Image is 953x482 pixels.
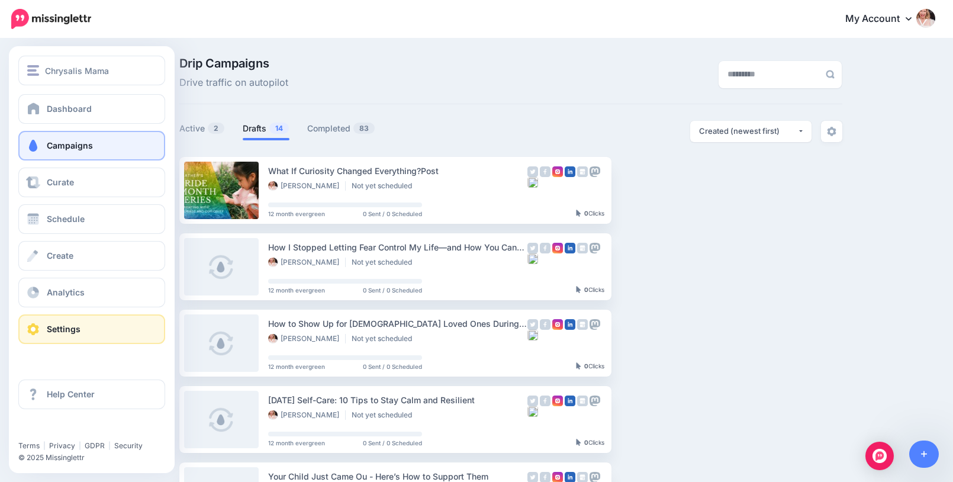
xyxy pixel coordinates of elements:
[363,211,422,217] span: 0 Sent / 0 Scheduled
[827,127,836,136] img: settings-grey.png
[353,123,375,134] span: 83
[577,243,588,253] img: google_business-grey-square.png
[18,278,165,307] a: Analytics
[363,287,422,293] span: 0 Sent / 0 Scheduled
[576,287,604,294] div: Clicks
[552,396,563,406] img: instagram-square.png
[540,166,550,177] img: facebook-grey-square.png
[49,441,75,450] a: Privacy
[565,243,575,253] img: linkedin-square.png
[47,250,73,261] span: Create
[18,441,40,450] a: Terms
[268,164,527,178] div: What If Curiosity Changed Everything?Post
[352,181,418,191] li: Not yet scheduled
[18,452,174,464] li: © 2025 Missinglettr
[45,64,109,78] span: Chrysalis Mama
[179,75,288,91] span: Drive traffic on autopilot
[27,65,39,76] img: menu.png
[584,286,588,293] b: 0
[527,319,538,330] img: twitter-grey-square.png
[268,287,325,293] span: 12 month evergreen
[527,396,538,406] img: twitter-grey-square.png
[590,319,600,330] img: mastodon-grey-square.png
[576,210,581,217] img: pointer-grey-darker.png
[179,57,288,69] span: Drip Campaigns
[85,441,105,450] a: GDPR
[268,258,346,267] li: [PERSON_NAME]
[576,363,604,370] div: Clicks
[527,330,538,340] img: bluesky-square.png
[826,70,835,79] img: search-grey-6.png
[577,319,588,330] img: google_business-grey-square.png
[47,389,95,399] span: Help Center
[584,210,588,217] b: 0
[540,396,550,406] img: facebook-grey-square.png
[552,243,563,253] img: instagram-square.png
[18,241,165,271] a: Create
[269,123,289,134] span: 14
[565,319,575,330] img: linkedin-square.png
[268,181,346,191] li: [PERSON_NAME]
[179,121,225,136] a: Active2
[268,240,527,254] div: How I Stopped Letting Fear Control My Life—and How You Can Too
[576,362,581,369] img: pointer-grey-darker.png
[590,166,600,177] img: mastodon-grey-square.png
[527,243,538,253] img: twitter-grey-square.png
[208,123,224,134] span: 2
[352,410,418,420] li: Not yet scheduled
[47,214,85,224] span: Schedule
[527,406,538,417] img: bluesky-square.png
[47,104,92,114] span: Dashboard
[268,410,346,420] li: [PERSON_NAME]
[47,324,81,334] span: Settings
[47,177,74,187] span: Curate
[540,319,550,330] img: facebook-grey-square.png
[18,204,165,234] a: Schedule
[363,364,422,369] span: 0 Sent / 0 Scheduled
[584,362,588,369] b: 0
[690,121,812,142] button: Created (newest first)
[552,319,563,330] img: instagram-square.png
[79,441,81,450] span: |
[833,5,935,34] a: My Account
[590,396,600,406] img: mastodon-grey-square.png
[108,441,111,450] span: |
[584,439,588,446] b: 0
[576,210,604,217] div: Clicks
[18,314,165,344] a: Settings
[307,121,375,136] a: Completed83
[576,439,604,446] div: Clicks
[43,441,46,450] span: |
[565,396,575,406] img: linkedin-square.png
[18,168,165,197] a: Curate
[576,286,581,293] img: pointer-grey-darker.png
[18,424,110,436] iframe: Twitter Follow Button
[527,253,538,264] img: bluesky-square.png
[18,94,165,124] a: Dashboard
[268,211,325,217] span: 12 month evergreen
[11,9,91,29] img: Missinglettr
[47,140,93,150] span: Campaigns
[699,126,797,137] div: Created (newest first)
[268,317,527,330] div: How to Show Up for [DEMOGRAPHIC_DATA] Loved Ones During the Holidays
[577,396,588,406] img: google_business-grey-square.png
[565,166,575,177] img: linkedin-square.png
[577,166,588,177] img: google_business-grey-square.png
[114,441,143,450] a: Security
[268,364,325,369] span: 12 month evergreen
[865,442,894,470] div: Open Intercom Messenger
[352,334,418,343] li: Not yet scheduled
[527,166,538,177] img: twitter-grey-square.png
[352,258,418,267] li: Not yet scheduled
[243,121,289,136] a: Drafts14
[18,56,165,85] button: Chrysalis Mama
[576,439,581,446] img: pointer-grey-darker.png
[18,380,165,409] a: Help Center
[47,287,85,297] span: Analytics
[268,440,325,446] span: 12 month evergreen
[363,440,422,446] span: 0 Sent / 0 Scheduled
[540,243,550,253] img: facebook-grey-square.png
[268,393,527,407] div: [DATE] Self-Care: 10 Tips to Stay Calm and Resilient
[527,177,538,188] img: bluesky-square.png
[552,166,563,177] img: instagram-square.png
